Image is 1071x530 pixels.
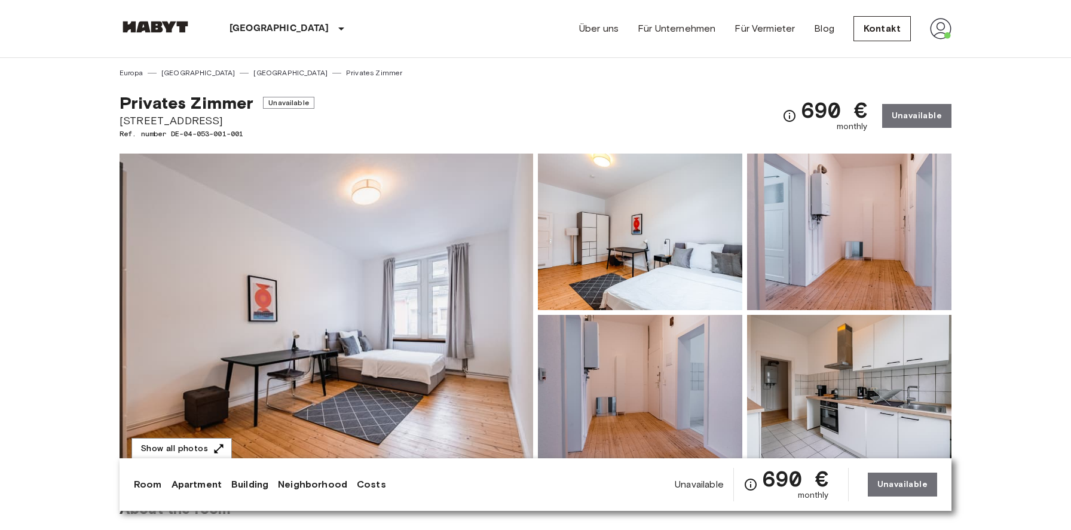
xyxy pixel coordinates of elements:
a: Room [134,477,162,492]
a: Für Vermieter [735,22,795,36]
p: [GEOGRAPHIC_DATA] [229,22,329,36]
a: Für Unternehmen [638,22,715,36]
img: Picture of unit DE-04-053-001-001 [747,154,951,310]
a: Blog [814,22,834,36]
img: Picture of unit DE-04-053-001-001 [538,315,742,471]
a: Neighborhood [278,477,347,492]
a: Europa [120,68,143,78]
a: [GEOGRAPHIC_DATA] [253,68,328,78]
img: Picture of unit DE-04-053-001-001 [538,154,742,310]
span: 690 € [801,99,868,121]
a: Building [231,477,268,492]
span: 690 € [763,468,829,489]
a: Über uns [579,22,619,36]
a: [GEOGRAPHIC_DATA] [161,68,235,78]
img: Habyt [120,21,191,33]
span: Unavailable [263,97,314,109]
img: Marketing picture of unit DE-04-053-001-001 [120,154,533,471]
a: Kontakt [853,16,911,41]
a: Costs [357,477,386,492]
a: Privates Zimmer [346,68,402,78]
span: monthly [837,121,868,133]
svg: Check cost overview for full price breakdown. Please note that discounts apply to new joiners onl... [743,477,758,492]
img: Picture of unit DE-04-053-001-001 [747,315,951,471]
span: Privates Zimmer [120,93,253,113]
span: Ref. number DE-04-053-001-001 [120,128,314,139]
span: Unavailable [675,478,724,491]
a: Apartment [172,477,222,492]
svg: Check cost overview for full price breakdown. Please note that discounts apply to new joiners onl... [782,109,797,123]
img: avatar [930,18,951,39]
span: monthly [798,489,829,501]
button: Show all photos [131,438,232,460]
span: [STREET_ADDRESS] [120,113,314,128]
